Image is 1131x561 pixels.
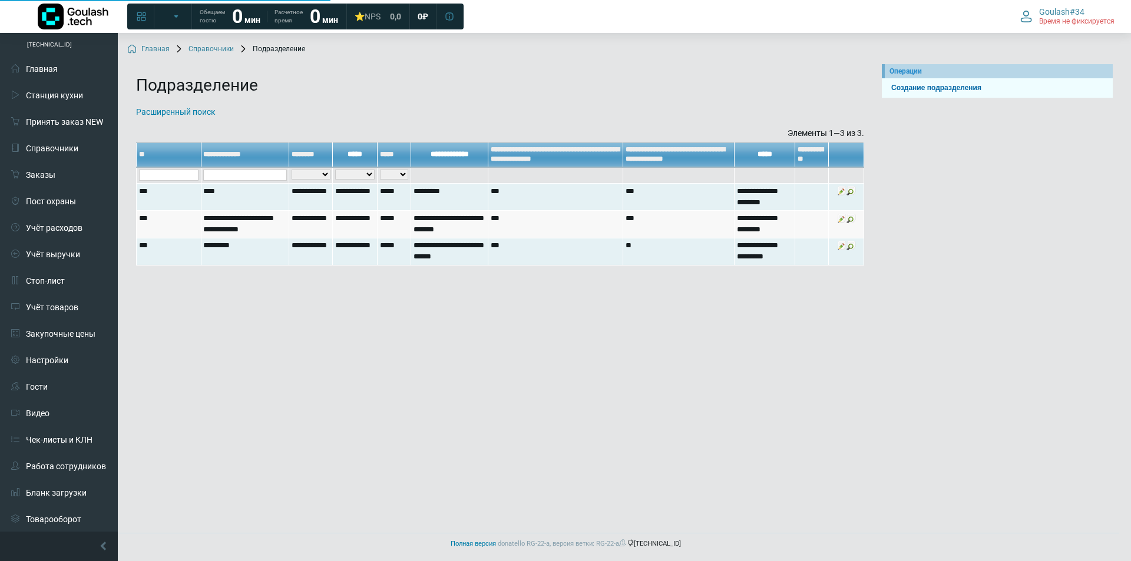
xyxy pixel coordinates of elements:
[498,540,627,547] span: donatello RG-22-a, версия ветки: RG-22-a
[174,45,234,54] a: Справочники
[12,533,1119,555] footer: [TECHNICAL_ID]
[365,12,381,21] span: NPS
[887,82,1108,94] a: Создание подразделения
[38,4,108,29] img: Логотип компании Goulash.tech
[239,45,305,54] span: Подразделение
[411,6,435,27] a: 0 ₽
[355,11,381,22] div: ⭐
[451,540,496,547] a: Полная версия
[418,11,422,22] span: 0
[1013,4,1122,29] button: Goulash#34 Время не фиксируется
[232,5,243,28] strong: 0
[322,15,338,25] span: мин
[1039,6,1084,17] span: Goulash#34
[136,107,216,117] a: Расширенный поиск
[390,11,401,22] span: 0,0
[275,8,303,25] span: Расчетное время
[193,6,345,27] a: Обещаем гостю 0 мин Расчетное время 0 мин
[348,6,408,27] a: ⭐NPS 0,0
[310,5,320,28] strong: 0
[244,15,260,25] span: мин
[422,11,428,22] span: ₽
[889,66,1108,77] div: Операции
[136,127,864,140] div: Элементы 1—3 из 3.
[200,8,225,25] span: Обещаем гостю
[1039,17,1115,26] span: Время не фиксируется
[136,75,864,95] h1: Подразделение
[127,45,170,54] a: Главная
